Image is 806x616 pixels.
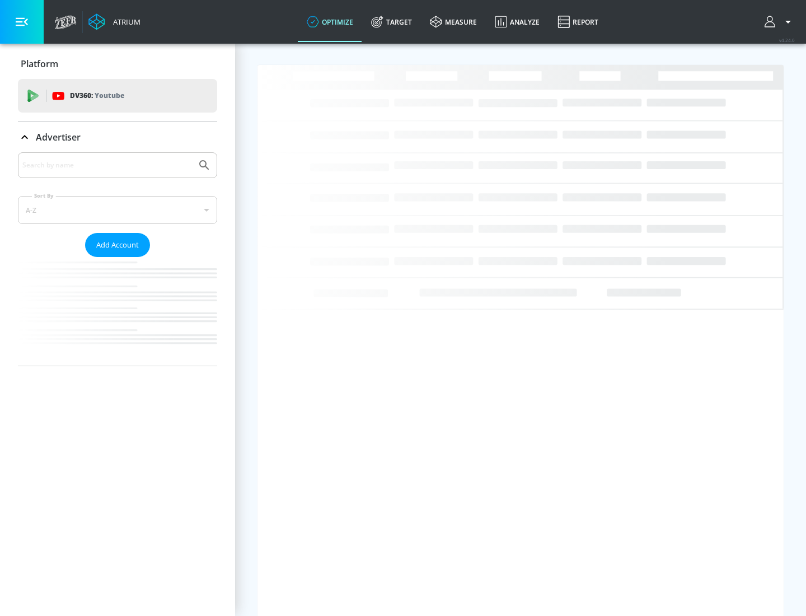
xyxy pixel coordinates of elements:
label: Sort By [32,192,56,199]
p: Youtube [95,90,124,101]
nav: list of Advertiser [18,257,217,366]
a: Report [549,2,607,42]
p: DV360: [70,90,124,102]
div: DV360: Youtube [18,79,217,113]
a: Analyze [486,2,549,42]
span: v 4.24.0 [779,37,795,43]
a: Target [362,2,421,42]
input: Search by name [22,158,192,172]
div: Advertiser [18,122,217,153]
button: Add Account [85,233,150,257]
div: Platform [18,48,217,80]
p: Advertiser [36,131,81,143]
div: A-Z [18,196,217,224]
a: optimize [298,2,362,42]
a: Atrium [88,13,140,30]
p: Platform [21,58,58,70]
div: Advertiser [18,152,217,366]
span: Add Account [96,239,139,251]
a: measure [421,2,486,42]
div: Atrium [109,17,140,27]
